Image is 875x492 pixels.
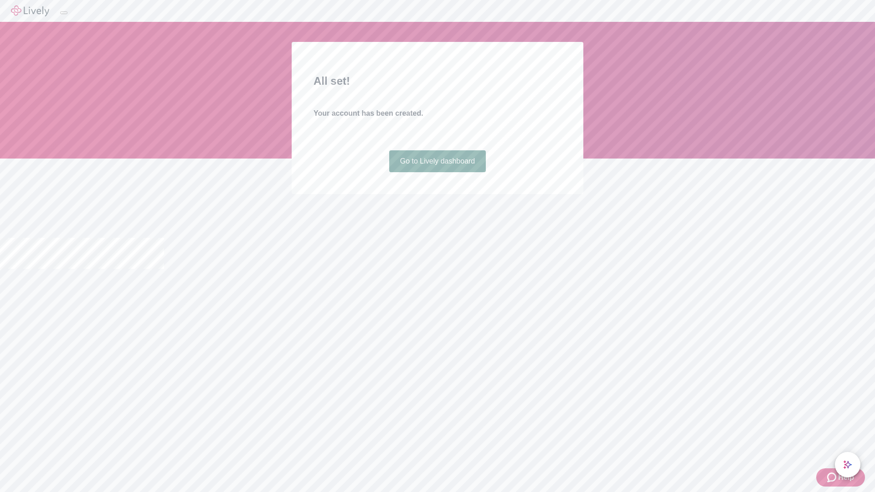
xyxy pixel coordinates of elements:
[816,468,865,487] button: Zendesk support iconHelp
[314,108,561,119] h4: Your account has been created.
[843,460,852,469] svg: Lively AI Assistant
[11,5,49,16] img: Lively
[838,472,854,483] span: Help
[827,472,838,483] svg: Zendesk support icon
[835,452,860,477] button: chat
[314,73,561,89] h2: All set!
[389,150,486,172] a: Go to Lively dashboard
[60,11,67,14] button: Log out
